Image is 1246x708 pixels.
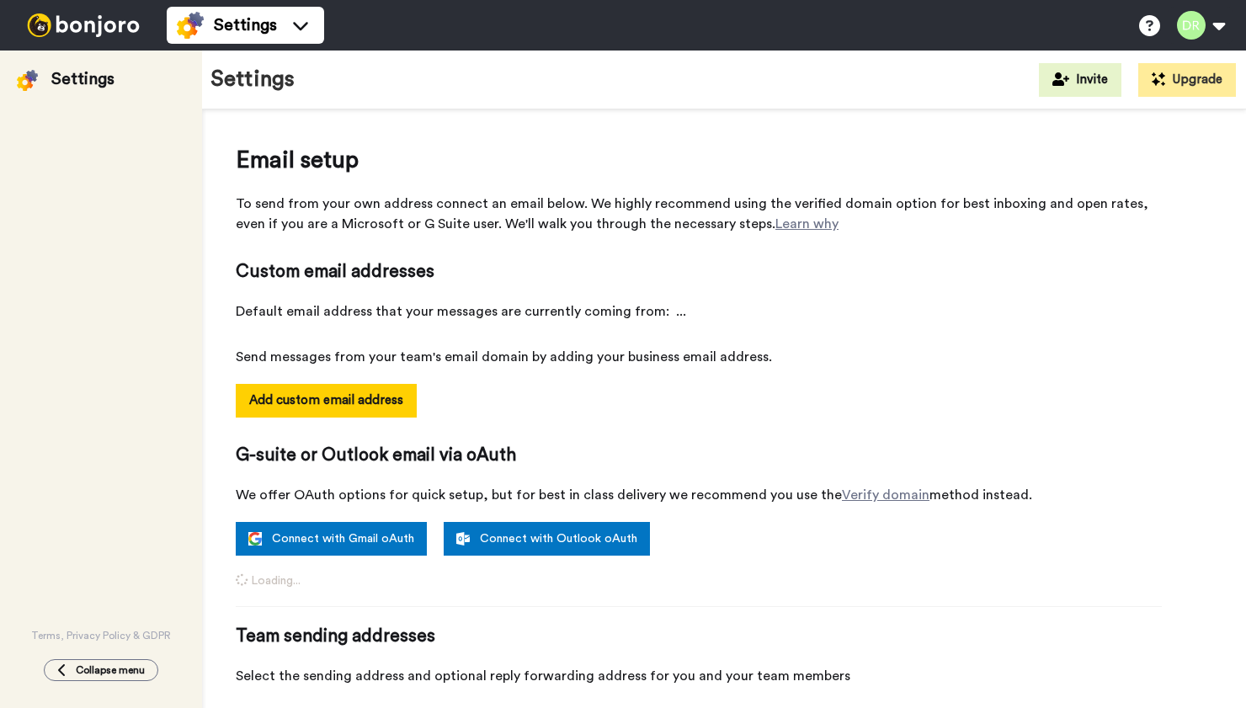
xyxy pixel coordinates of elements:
[236,194,1162,234] span: To send from your own address connect an email below. We highly recommend using the verified doma...
[236,572,1162,589] span: Loading...
[236,384,417,418] button: Add custom email address
[456,532,470,546] img: outlook-white.svg
[248,532,262,546] img: google.svg
[210,67,295,92] h1: Settings
[775,217,839,231] a: Learn why
[1138,63,1236,97] button: Upgrade
[177,12,204,39] img: settings-colored.svg
[236,485,1162,505] span: We offer OAuth options for quick setup, but for best in class delivery we recommend you use the m...
[444,522,650,556] a: Connect with Outlook oAuth
[236,347,1162,367] span: Send messages from your team's email domain by adding your business email address.
[1039,63,1121,97] button: Invite
[214,13,277,37] span: Settings
[236,259,1162,285] span: Custom email addresses
[236,443,1162,468] span: G-suite or Outlook email via oAuth
[842,488,929,502] a: Verify domain
[76,663,145,677] span: Collapse menu
[236,301,1162,322] span: Default email address that your messages are currently coming from:
[236,666,1162,686] span: Select the sending address and optional reply forwarding address for you and your team members
[51,67,114,91] div: Settings
[236,624,1162,649] span: Team sending addresses
[17,70,38,91] img: settings-colored.svg
[676,301,686,322] span: ...
[236,522,427,556] a: Connect with Gmail oAuth
[44,659,158,681] button: Collapse menu
[20,13,146,37] img: bj-logo-header-white.svg
[236,143,1162,177] span: Email setup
